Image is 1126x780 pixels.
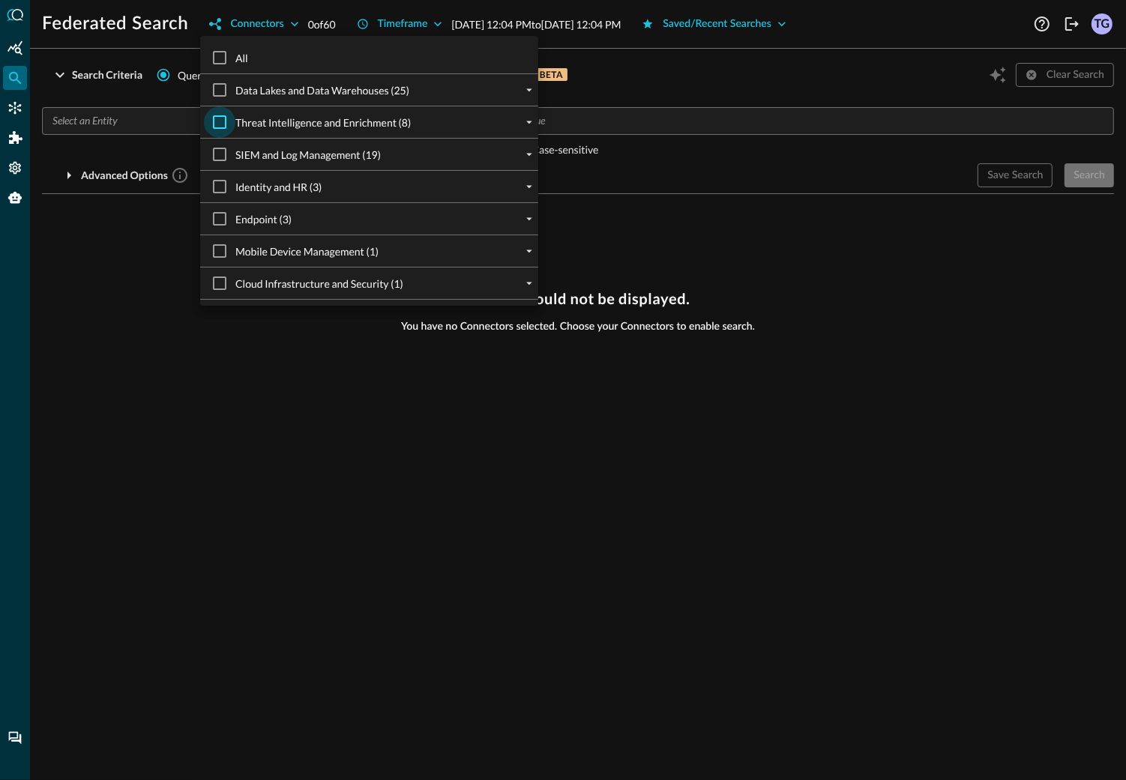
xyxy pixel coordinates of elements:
[520,113,538,131] button: expand
[520,81,538,99] button: expand
[520,210,538,228] button: expand
[235,82,409,98] span: Data Lakes and Data Warehouses (25)
[235,179,322,195] span: Identity and HR (3)
[520,178,538,196] button: expand
[520,145,538,163] button: expand
[235,50,248,66] span: All
[235,244,379,259] span: Mobile Device Management (1)
[235,211,292,227] span: Endpoint (3)
[235,115,411,130] span: Threat Intelligence and Enrichment (8)
[235,147,381,163] span: SIEM and Log Management (19)
[520,274,538,292] button: expand
[520,242,538,260] button: expand
[235,276,403,291] span: Cloud Infrastructure and Security (1)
